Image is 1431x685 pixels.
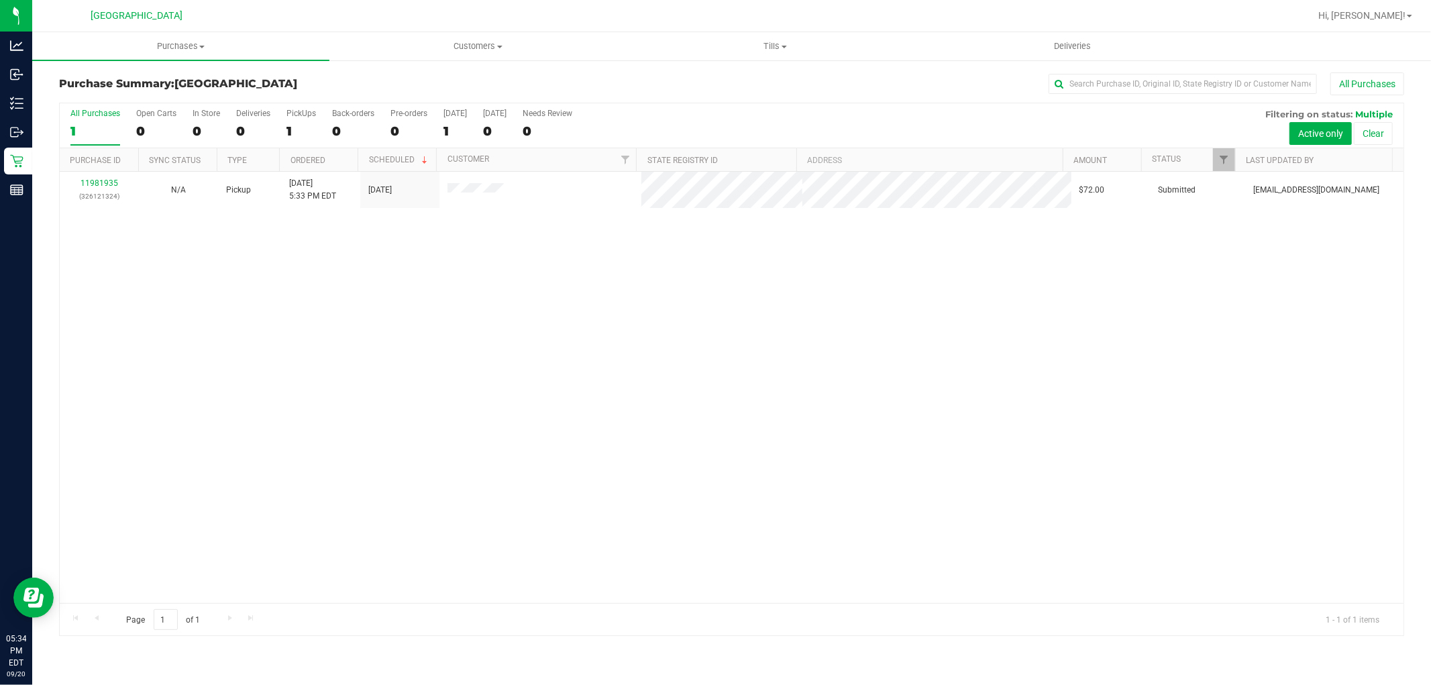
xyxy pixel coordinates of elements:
div: 1 [443,123,467,139]
a: Amount [1073,156,1107,165]
div: [DATE] [443,109,467,118]
div: 0 [236,123,270,139]
a: Customers [329,32,627,60]
a: Filter [614,148,636,171]
span: [GEOGRAPHIC_DATA] [91,10,183,21]
iframe: Resource center [13,578,54,618]
p: 09/20 [6,669,26,679]
span: [EMAIL_ADDRESS][DOMAIN_NAME] [1253,184,1379,197]
div: Back-orders [332,109,374,118]
h3: Purchase Summary: [59,78,507,90]
span: Tills [627,40,923,52]
span: Not Applicable [171,185,186,195]
div: Deliveries [236,109,270,118]
a: Scheduled [369,155,430,164]
a: Type [227,156,247,165]
div: 0 [332,123,374,139]
a: Purchase ID [70,156,121,165]
inline-svg: Inbound [10,68,23,81]
div: PickUps [286,109,316,118]
a: Status [1152,154,1181,164]
inline-svg: Inventory [10,97,23,110]
div: 1 [70,123,120,139]
a: Sync Status [149,156,201,165]
a: Tills [627,32,924,60]
a: Filter [1213,148,1235,171]
a: Ordered [290,156,325,165]
span: Page of 1 [115,609,211,630]
span: [DATE] 5:33 PM EDT [289,177,336,203]
span: $72.00 [1079,184,1105,197]
a: Purchases [32,32,329,60]
div: 0 [193,123,220,139]
a: Customer [447,154,489,164]
div: In Store [193,109,220,118]
div: All Purchases [70,109,120,118]
span: 1 - 1 of 1 items [1315,609,1390,629]
button: All Purchases [1330,72,1404,95]
span: Submitted [1159,184,1196,197]
inline-svg: Retail [10,154,23,168]
span: [GEOGRAPHIC_DATA] [174,77,297,90]
button: N/A [171,184,186,197]
span: Hi, [PERSON_NAME]! [1318,10,1406,21]
a: State Registry ID [647,156,718,165]
input: 1 [154,609,178,630]
inline-svg: Analytics [10,39,23,52]
div: 1 [286,123,316,139]
span: Multiple [1355,109,1393,119]
inline-svg: Outbound [10,125,23,139]
a: Deliveries [924,32,1221,60]
a: Last Updated By [1247,156,1314,165]
span: Purchases [32,40,329,52]
button: Clear [1354,122,1393,145]
div: Pre-orders [390,109,427,118]
th: Address [796,148,1063,172]
div: Needs Review [523,109,572,118]
p: (326121324) [68,190,131,203]
div: 0 [523,123,572,139]
a: 11981935 [81,178,118,188]
span: Customers [330,40,626,52]
div: 0 [390,123,427,139]
p: 05:34 PM EDT [6,633,26,669]
input: Search Purchase ID, Original ID, State Registry ID or Customer Name... [1049,74,1317,94]
span: Deliveries [1036,40,1109,52]
span: Pickup [226,184,251,197]
span: Filtering on status: [1265,109,1353,119]
div: 0 [136,123,176,139]
span: [DATE] [368,184,392,197]
div: [DATE] [483,109,507,118]
button: Active only [1289,122,1352,145]
div: 0 [483,123,507,139]
div: Open Carts [136,109,176,118]
inline-svg: Reports [10,183,23,197]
